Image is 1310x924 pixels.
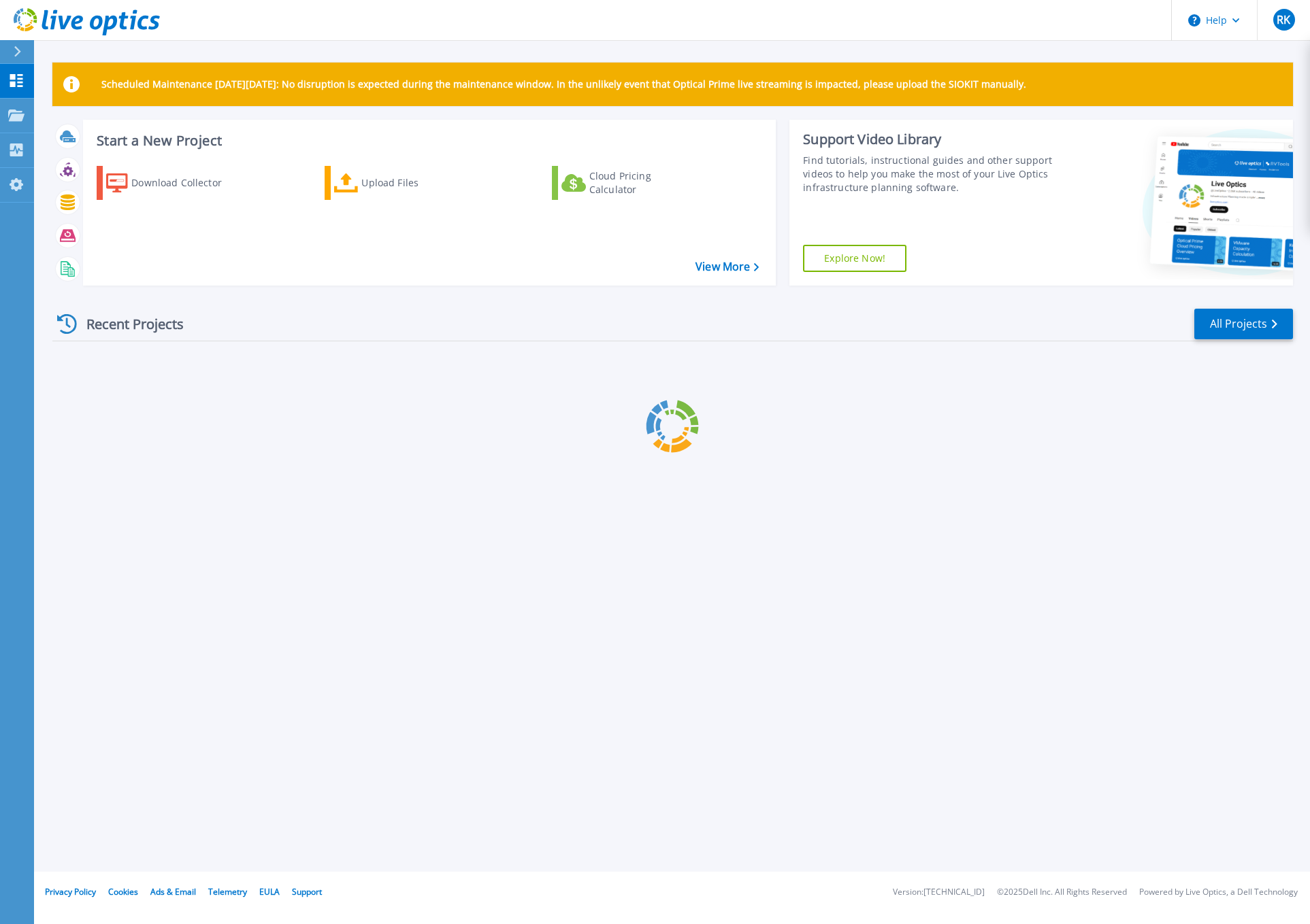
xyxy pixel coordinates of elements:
[150,886,196,897] a: Ads & Email
[552,166,704,200] a: Cloud Pricing Calculator
[108,886,138,897] a: Cookies
[997,888,1127,897] li: © 2025 Dell Inc. All Rights Reserved
[52,307,202,341] div: Recent Projects
[101,79,1026,90] p: Scheduled Maintenance [DATE][DATE]: No disruption is expected during the maintenance window. In t...
[803,154,1060,194] div: Find tutorials, instructional guides and other support videos to help you make the most of your L...
[893,888,985,897] li: Version: [TECHNICAL_ID]
[292,886,322,897] a: Support
[803,245,906,272] a: Explore Now!
[97,166,248,200] a: Download Collector
[695,260,759,273] a: View More
[325,166,476,200] a: Upload Files
[45,886,96,897] a: Privacy Policy
[259,886,280,897] a: EULA
[1277,14,1290,25] span: RK
[131,169,240,196] div: Download Collector
[97,133,758,148] h3: Start a New Project
[589,169,698,196] div: Cloud Pricing Calculator
[1194,309,1293,339] a: All Projects
[208,886,247,897] a: Telemetry
[803,131,1060,148] div: Support Video Library
[1139,888,1298,897] li: Powered by Live Optics, a Dell Technology
[361,169,470,196] div: Upload Files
